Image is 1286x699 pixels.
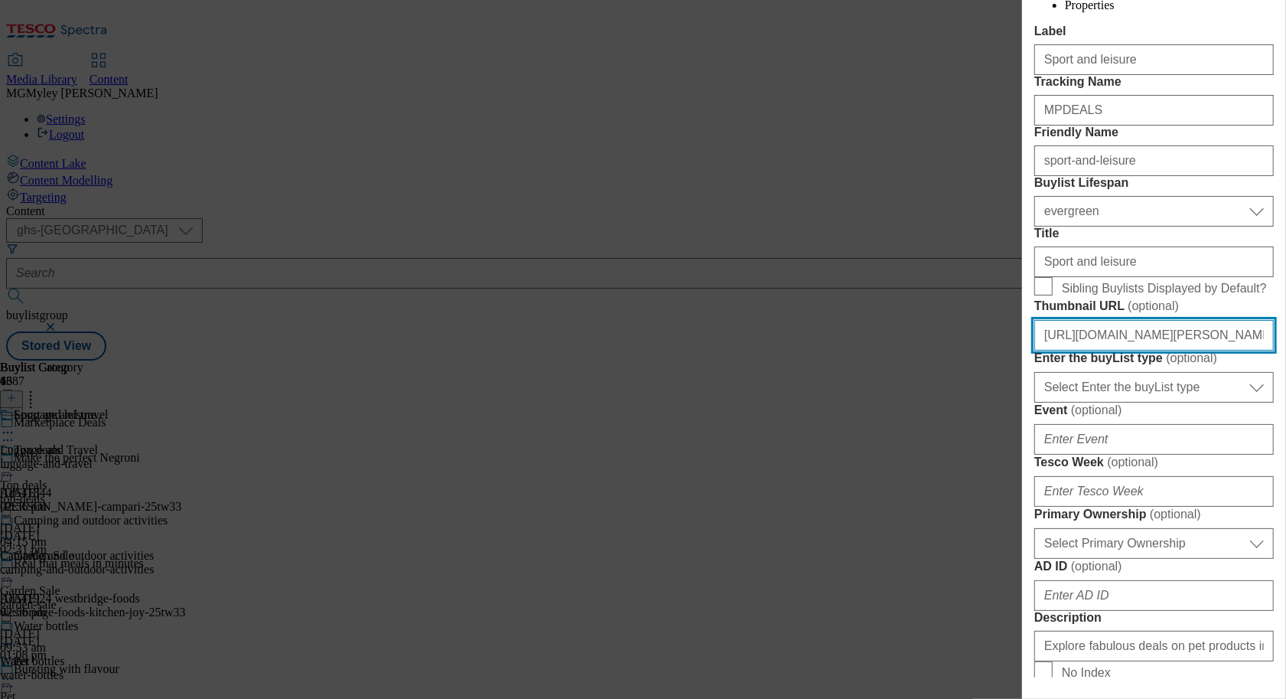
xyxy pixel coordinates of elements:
[1128,299,1179,312] span: ( optional )
[1034,126,1274,139] label: Friendly Name
[1062,666,1111,680] span: No Index
[1034,75,1274,89] label: Tracking Name
[1034,176,1274,190] label: Buylist Lifespan
[1034,611,1274,625] label: Description
[1071,560,1122,573] span: ( optional )
[1034,455,1274,470] label: Tesco Week
[1062,282,1267,296] span: Sibling Buylists Displayed by Default?
[1034,424,1274,455] input: Enter Event
[1034,320,1274,351] input: Enter Thumbnail URL
[1034,247,1274,277] input: Enter Title
[1034,227,1274,240] label: Title
[1034,24,1274,38] label: Label
[1107,456,1158,469] span: ( optional )
[1034,44,1274,75] input: Enter Label
[1034,507,1274,522] label: Primary Ownership
[1166,351,1217,364] span: ( optional )
[1034,145,1274,176] input: Enter Friendly Name
[1034,631,1274,661] input: Enter Description
[1034,351,1274,366] label: Enter the buyList type
[1034,580,1274,611] input: Enter AD ID
[1034,299,1274,314] label: Thumbnail URL
[1034,476,1274,507] input: Enter Tesco Week
[1034,95,1274,126] input: Enter Tracking Name
[1034,559,1274,574] label: AD ID
[1071,403,1122,416] span: ( optional )
[1034,403,1274,418] label: Event
[1150,508,1201,521] span: ( optional )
